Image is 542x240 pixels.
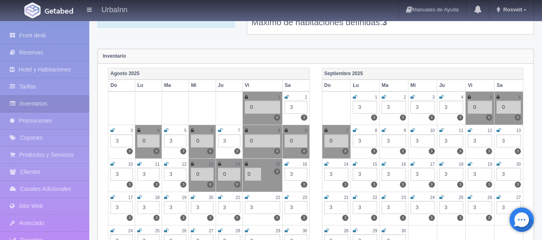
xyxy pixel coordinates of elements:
th: Agosto 2025 [108,68,310,80]
label: 3 [400,148,406,154]
small: 6 [211,128,214,133]
small: 17 [128,195,133,200]
small: 27 [209,229,213,233]
small: 30 [302,229,307,233]
div: 0 [245,134,281,147]
th: Mi [408,80,437,91]
div: 3 [218,201,240,214]
label: 3 [400,215,406,221]
label: 0 [486,115,492,121]
div: 3 [468,134,492,147]
div: 0 [137,134,160,147]
th: Sa [494,80,523,91]
div: 3 [353,101,377,114]
small: 5 [490,95,492,99]
small: 8 [375,128,377,133]
div: 3 [324,168,349,181]
small: 5 [184,128,187,133]
small: 15 [276,162,280,166]
label: 0 [515,115,521,121]
label: 3 [515,182,521,188]
label: 3 [457,148,463,154]
div: 3 [137,201,160,214]
small: 13 [209,162,213,166]
label: 3 [301,115,307,121]
label: 0 [342,148,348,154]
small: 26 [182,229,186,233]
th: Vi [242,80,283,91]
small: 7 [346,128,349,133]
div: 3 [353,134,377,147]
small: 10 [430,128,434,133]
div: 3 [110,201,133,214]
div: 3 [353,168,377,181]
div: 3 [382,101,406,114]
img: Getabed [24,2,41,18]
small: 20 [516,162,521,166]
label: 3 [515,148,521,154]
th: Vi [466,80,494,91]
b: 3 [382,17,387,27]
div: 3 [382,168,406,181]
small: 24 [128,229,133,233]
small: 30 [402,229,406,233]
div: 3 [497,168,521,181]
label: 3 [180,182,186,188]
small: 6 [518,95,521,99]
small: 21 [344,195,348,200]
small: 22 [373,195,377,200]
small: 14 [344,162,348,166]
label: 3 [301,182,307,188]
label: 3 [486,182,492,188]
div: 3 [110,134,133,147]
div: 3 [410,201,435,214]
label: 3 [371,148,377,154]
h4: UrbaInn [101,4,127,14]
small: 4 [158,128,160,133]
label: 3 [127,215,133,221]
label: 3 [274,169,280,175]
div: 3 [410,134,435,147]
label: 0 [301,148,307,154]
div: 3 [191,201,213,214]
th: Ma [380,80,408,91]
div: 3 [410,101,435,114]
small: 21 [235,195,240,200]
label: 3 [234,148,240,154]
label: 3 [207,215,213,221]
label: 3 [342,215,348,221]
label: 3 [486,148,492,154]
div: 3 [164,201,186,214]
small: 16 [402,162,406,166]
div: 0 [468,101,492,114]
label: 3 [429,182,435,188]
label: 0 [234,182,240,188]
small: 29 [373,229,377,233]
small: 25 [459,195,463,200]
small: 3 [432,95,435,99]
div: 3 [439,201,464,214]
small: 1 [278,95,281,99]
div: 3 [285,101,307,114]
small: 12 [488,128,492,133]
strong: Inventario [103,53,126,59]
label: 3 [400,115,406,121]
small: 1 [375,95,377,99]
th: Ju [437,80,466,91]
label: 3 [127,148,133,154]
div: 0 [285,134,307,147]
div: 3 [353,201,377,214]
div: 3 [468,168,492,181]
small: 18 [459,162,463,166]
div: 3 [468,201,492,214]
div: 0 [218,168,240,181]
small: 14 [235,162,240,166]
div: 0 [245,101,281,114]
label: 3 [429,148,435,154]
div: 3 [382,201,406,214]
small: 19 [488,162,492,166]
label: 3 [180,148,186,154]
th: Do [108,80,135,91]
small: 23 [302,195,307,200]
label: 3 [274,215,280,221]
